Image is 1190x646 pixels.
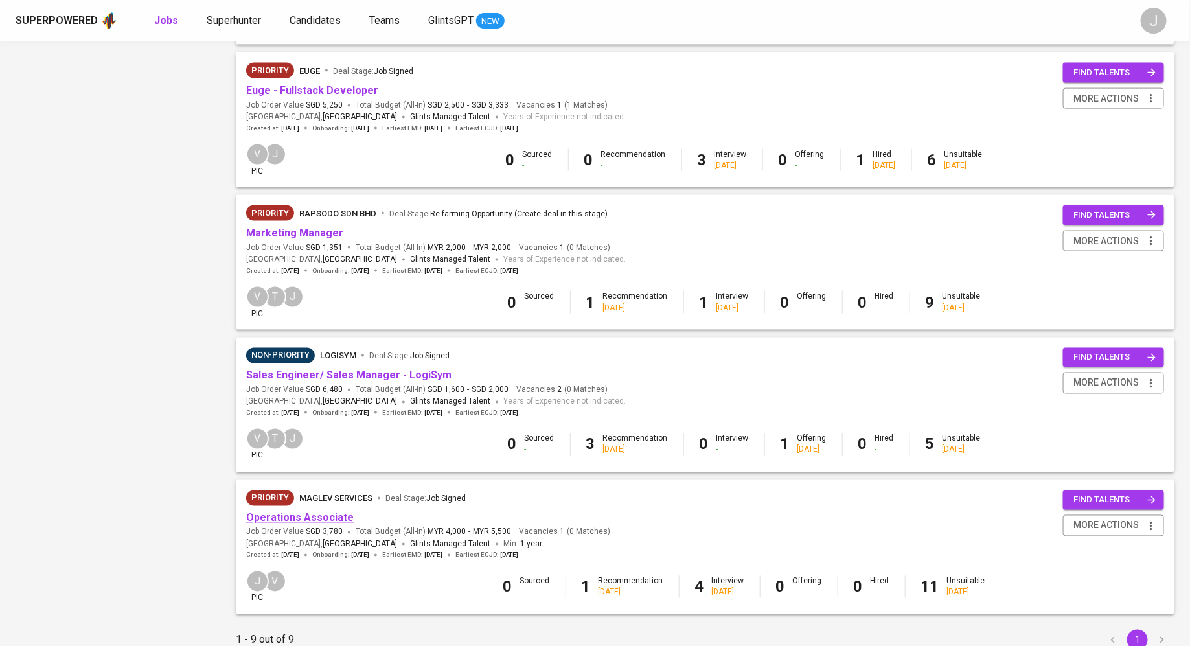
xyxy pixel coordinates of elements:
[299,494,372,503] span: Maglev Services
[472,100,509,111] span: SGD 3,333
[382,551,442,560] span: Earliest EMD :
[715,160,747,171] div: [DATE]
[873,149,896,171] div: Hired
[410,255,490,264] span: Glints Managed Talent
[875,303,894,314] div: -
[410,397,490,406] span: Glints Managed Talent
[695,578,704,596] b: 4
[698,151,707,169] b: 3
[516,385,608,396] span: Vacancies ( 0 Matches )
[793,576,822,598] div: Offering
[246,385,343,396] span: Job Order Value
[320,351,356,361] span: LogiSYM
[333,67,413,76] span: Deal Stage :
[385,494,466,503] span: Deal Stage :
[290,13,343,29] a: Candidates
[871,576,889,598] div: Hired
[154,13,181,29] a: Jobs
[323,111,397,124] span: [GEOGRAPHIC_DATA]
[369,13,402,29] a: Teams
[246,266,299,275] span: Created at :
[503,253,626,266] span: Years of Experience not indicated.
[716,433,749,456] div: Interview
[716,303,749,314] div: [DATE]
[795,149,825,171] div: Offering
[369,14,400,27] span: Teams
[312,551,369,560] span: Onboarding :
[500,551,518,560] span: [DATE]
[467,100,469,111] span: -
[246,242,343,253] span: Job Order Value
[455,124,518,133] span: Earliest ECJD :
[516,100,608,111] span: Vacancies ( 1 Matches )
[428,385,464,396] span: SGD 1,600
[928,151,937,169] b: 6
[947,576,985,598] div: Unsuitable
[306,527,343,538] span: SGD 3,780
[246,538,397,551] span: [GEOGRAPHIC_DATA] ,
[16,14,98,29] div: Superpowered
[455,266,518,275] span: Earliest ECJD :
[426,494,466,503] span: Job Signed
[246,227,343,239] a: Marketing Manager
[207,13,264,29] a: Superhunter
[503,578,512,596] b: 0
[369,352,450,361] span: Deal Stage :
[1063,88,1164,110] button: more actions
[424,266,442,275] span: [DATE]
[1063,231,1164,252] button: more actions
[16,11,118,30] a: Superpoweredapp logo
[525,303,555,314] div: -
[525,433,555,456] div: Sourced
[716,291,749,313] div: Interview
[356,527,511,538] span: Total Budget (All-In)
[797,433,827,456] div: Offering
[281,286,304,308] div: J
[246,124,299,133] span: Created at :
[389,209,608,218] span: Deal Stage :
[875,291,894,313] div: Hired
[503,111,626,124] span: Years of Experience not indicated.
[428,13,505,29] a: GlintsGPT NEW
[246,396,397,409] span: [GEOGRAPHIC_DATA] ,
[264,143,286,166] div: J
[351,124,369,133] span: [DATE]
[246,570,269,604] div: pic
[467,385,469,396] span: -
[306,385,343,396] span: SGD 6,480
[856,151,865,169] b: 1
[410,540,490,549] span: Glints Managed Talent
[520,540,542,549] span: 1 year
[603,444,668,456] div: [DATE]
[523,160,553,171] div: -
[875,433,894,456] div: Hired
[246,100,343,111] span: Job Order Value
[351,409,369,418] span: [DATE]
[290,14,341,27] span: Candidates
[264,286,286,308] div: T
[506,151,515,169] b: 0
[781,435,790,454] b: 1
[246,207,294,220] span: Priority
[921,578,939,596] b: 11
[500,409,518,418] span: [DATE]
[508,294,517,312] b: 0
[712,576,744,598] div: Interview
[246,253,397,266] span: [GEOGRAPHIC_DATA] ,
[525,444,555,456] div: -
[264,570,286,593] div: V
[944,149,983,171] div: Unsuitable
[351,551,369,560] span: [DATE]
[715,149,747,171] div: Interview
[246,143,269,177] div: pic
[299,209,376,218] span: Rapsodo Sdn Bhd
[712,587,744,598] div: [DATE]
[943,433,981,456] div: Unsuitable
[382,409,442,418] span: Earliest EMD :
[246,570,269,593] div: J
[382,124,442,133] span: Earliest EMD :
[776,578,785,596] b: 0
[312,124,369,133] span: Onboarding :
[246,428,269,461] div: pic
[599,587,663,598] div: [DATE]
